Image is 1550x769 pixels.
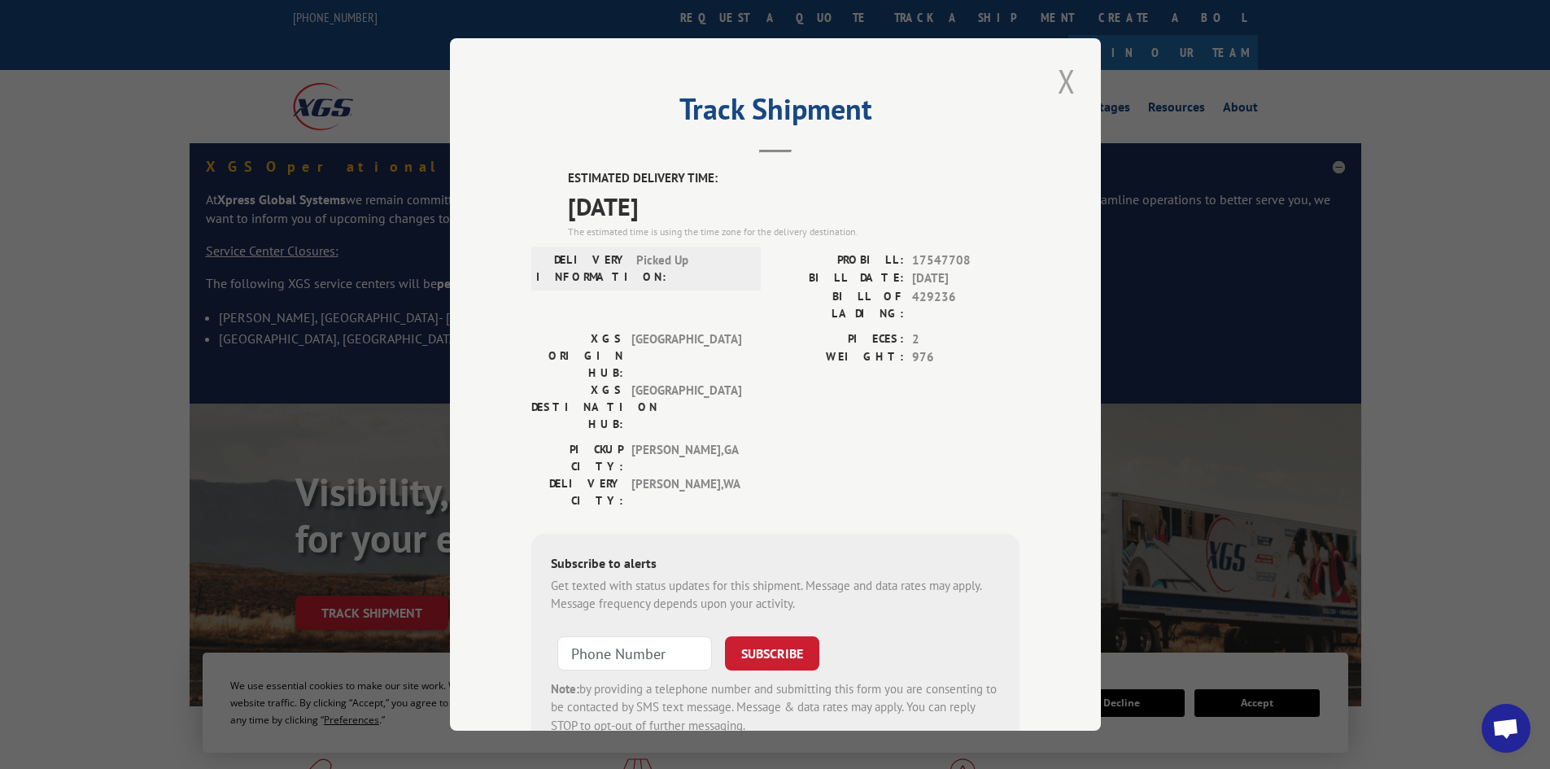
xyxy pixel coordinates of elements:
[775,348,904,367] label: WEIGHT:
[568,225,1020,239] div: The estimated time is using the time zone for the delivery destination.
[912,288,1020,322] span: 429236
[1482,704,1530,753] a: Open chat
[775,330,904,349] label: PIECES:
[531,98,1020,129] h2: Track Shipment
[531,441,623,475] label: PICKUP CITY:
[551,681,579,697] strong: Note:
[631,382,741,433] span: [GEOGRAPHIC_DATA]
[912,251,1020,270] span: 17547708
[531,475,623,509] label: DELIVERY CITY:
[775,288,904,322] label: BILL OF LADING:
[568,169,1020,188] label: ESTIMATED DELIVERY TIME:
[775,251,904,270] label: PROBILL:
[557,636,712,671] input: Phone Number
[551,577,1000,614] div: Get texted with status updates for this shipment. Message and data rates may apply. Message frequ...
[1053,59,1081,103] button: Close modal
[636,251,746,286] span: Picked Up
[912,348,1020,367] span: 976
[912,269,1020,288] span: [DATE]
[536,251,628,286] label: DELIVERY INFORMATION:
[631,330,741,382] span: [GEOGRAPHIC_DATA]
[568,188,1020,225] span: [DATE]
[551,553,1000,577] div: Subscribe to alerts
[531,382,623,433] label: XGS DESTINATION HUB:
[775,269,904,288] label: BILL DATE:
[912,330,1020,349] span: 2
[725,636,819,671] button: SUBSCRIBE
[531,330,623,382] label: XGS ORIGIN HUB:
[631,441,741,475] span: [PERSON_NAME] , GA
[631,475,741,509] span: [PERSON_NAME] , WA
[551,680,1000,736] div: by providing a telephone number and submitting this form you are consenting to be contacted by SM...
